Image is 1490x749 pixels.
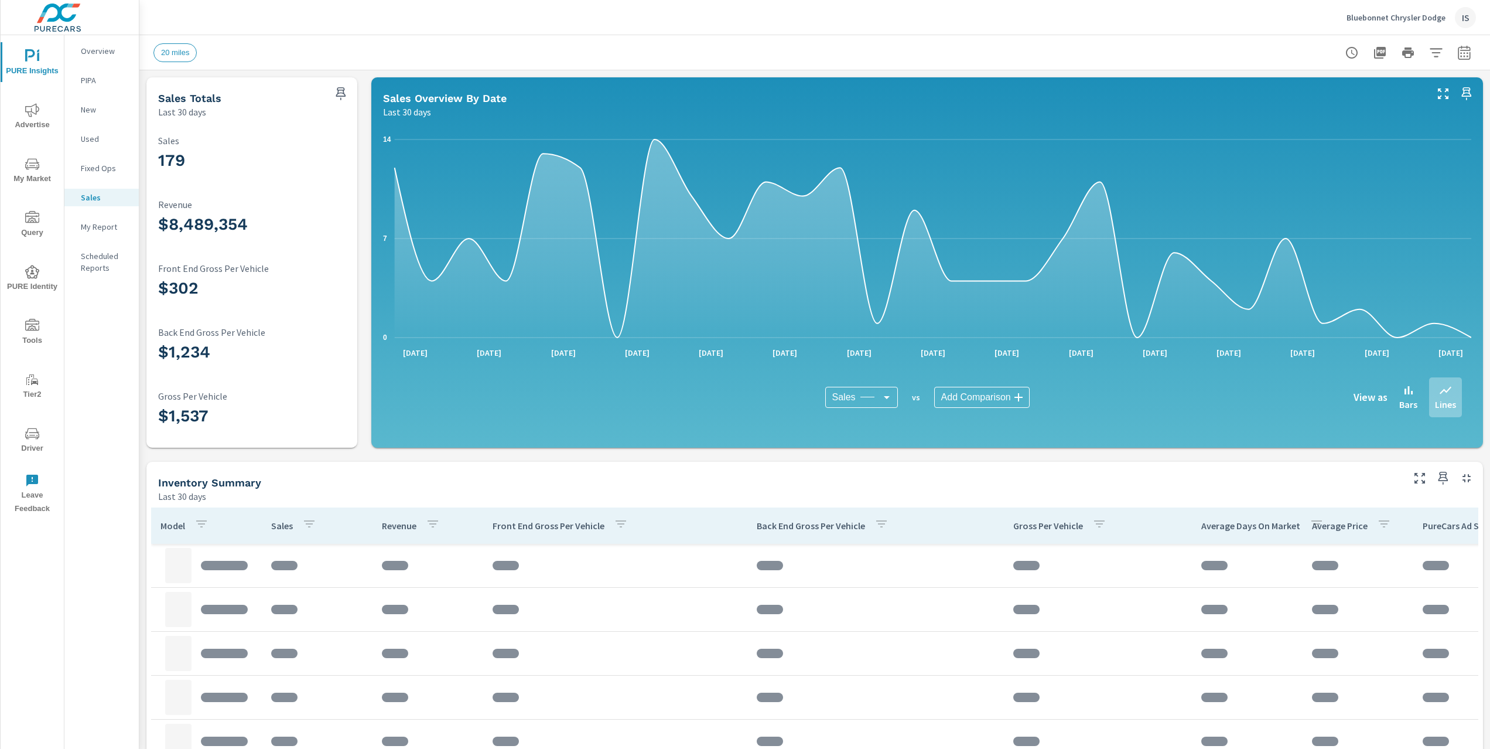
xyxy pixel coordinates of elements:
[986,347,1027,359] p: [DATE]
[332,84,350,103] span: Save this to your personalized report
[158,135,346,146] p: Sales
[64,159,139,177] div: Fixed Ops
[1208,347,1249,359] p: [DATE]
[832,391,856,403] span: Sales
[81,45,129,57] p: Overview
[4,373,60,401] span: Tier2
[158,278,346,298] h3: $302
[64,72,139,89] div: PIPA
[4,211,60,240] span: Query
[4,265,60,294] span: PURE Identity
[158,105,206,119] p: Last 30 days
[64,42,139,60] div: Overview
[1410,469,1429,488] button: Make Fullscreen
[839,347,880,359] p: [DATE]
[383,234,387,243] text: 7
[64,218,139,236] div: My Report
[941,391,1011,403] span: Add Comparison
[4,157,60,186] span: My Market
[543,347,584,359] p: [DATE]
[383,92,507,104] h5: Sales Overview By Date
[1457,84,1476,103] span: Save this to your personalized report
[382,520,416,532] p: Revenue
[1061,347,1102,359] p: [DATE]
[1430,347,1471,359] p: [DATE]
[1435,397,1456,411] p: Lines
[64,189,139,206] div: Sales
[4,319,60,348] span: Tools
[81,104,129,115] p: New
[383,333,387,342] text: 0
[158,215,346,234] h3: $8,489,354
[158,263,346,274] p: Front End Gross Per Vehicle
[469,347,510,359] p: [DATE]
[81,133,129,145] p: Used
[81,162,129,174] p: Fixed Ops
[1282,347,1323,359] p: [DATE]
[1368,41,1392,64] button: "Export Report to PDF"
[154,48,196,57] span: 20 miles
[1434,469,1453,488] span: Save this to your personalized report
[158,406,346,426] h3: $1,537
[764,347,805,359] p: [DATE]
[4,474,60,516] span: Leave Feedback
[1134,347,1175,359] p: [DATE]
[4,49,60,78] span: PURE Insights
[64,247,139,277] div: Scheduled Reports
[81,221,129,233] p: My Report
[383,135,391,144] text: 14
[158,476,261,489] h5: Inventory Summary
[1424,41,1448,64] button: Apply Filters
[81,74,129,86] p: PIPA
[160,520,185,532] p: Model
[64,130,139,148] div: Used
[1013,520,1083,532] p: Gross Per Vehicle
[158,489,206,503] p: Last 30 days
[81,250,129,274] p: Scheduled Reports
[158,391,346,401] p: Gross Per Vehicle
[1,35,64,520] div: nav menu
[1347,12,1445,23] p: Bluebonnet Chrysler Dodge
[1455,7,1476,28] div: IS
[158,151,346,171] h3: 179
[1354,391,1388,403] h6: View as
[1356,347,1397,359] p: [DATE]
[691,347,732,359] p: [DATE]
[1453,41,1476,64] button: Select Date Range
[64,101,139,118] div: New
[395,347,436,359] p: [DATE]
[4,103,60,132] span: Advertise
[158,327,346,338] p: Back End Gross Per Vehicle
[617,347,658,359] p: [DATE]
[934,387,1030,408] div: Add Comparison
[158,199,346,210] p: Revenue
[81,192,129,203] p: Sales
[4,427,60,455] span: Driver
[898,392,934,403] p: vs
[1312,520,1368,532] p: Average Price
[757,520,865,532] p: Back End Gross Per Vehicle
[825,387,898,408] div: Sales
[383,105,431,119] p: Last 30 days
[913,347,954,359] p: [DATE]
[158,92,221,104] h5: Sales Totals
[1399,397,1417,411] p: Bars
[1396,41,1420,64] button: Print Report
[158,342,346,362] h3: $1,234
[1434,84,1453,103] button: Make Fullscreen
[1201,520,1300,532] p: Average Days On Market
[1457,469,1476,488] button: Minimize Widget
[271,520,293,532] p: Sales
[493,520,604,532] p: Front End Gross Per Vehicle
